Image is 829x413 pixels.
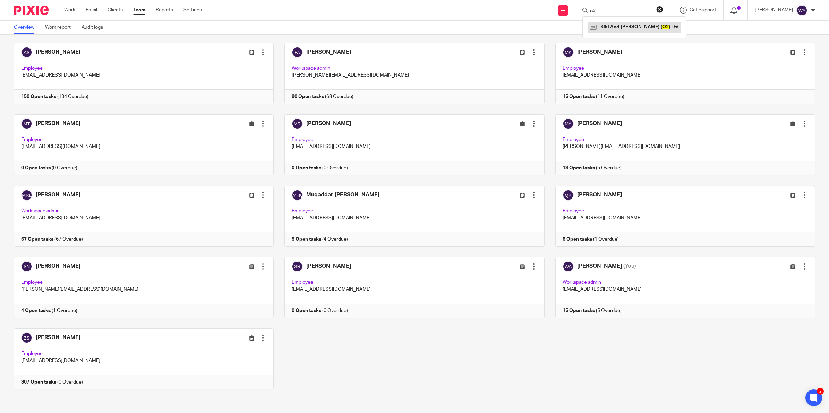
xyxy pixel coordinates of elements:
[82,21,108,34] a: Audit logs
[14,6,49,15] img: Pixie
[133,7,145,14] a: Team
[156,7,173,14] a: Reports
[755,7,793,14] p: [PERSON_NAME]
[108,7,123,14] a: Clients
[796,5,807,16] img: svg%3E
[817,388,824,395] div: 2
[589,8,652,15] input: Search
[45,21,76,34] a: Work report
[690,8,716,12] span: Get Support
[656,6,663,13] button: Clear
[64,7,75,14] a: Work
[14,21,40,34] a: Overview
[86,7,97,14] a: Email
[183,7,202,14] a: Settings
